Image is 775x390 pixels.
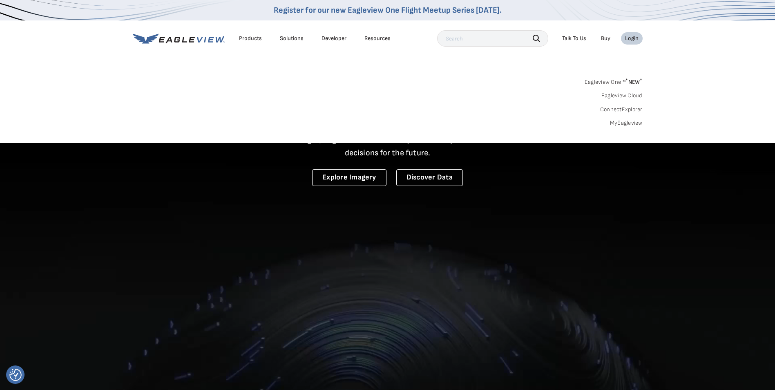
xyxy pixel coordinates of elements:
div: Talk To Us [562,35,586,42]
a: Eagleview Cloud [601,92,643,99]
a: Discover Data [396,169,463,186]
a: Register for our new Eagleview One Flight Meetup Series [DATE]. [274,5,502,15]
div: Resources [364,35,391,42]
a: ConnectExplorer [600,106,643,113]
span: NEW [625,78,642,85]
a: Developer [322,35,346,42]
a: Explore Imagery [312,169,386,186]
input: Search [437,30,548,47]
a: Buy [601,35,610,42]
div: Login [625,35,639,42]
button: Consent Preferences [9,369,22,381]
a: Eagleview One™*NEW* [585,76,643,85]
div: Products [239,35,262,42]
img: Revisit consent button [9,369,22,381]
div: Solutions [280,35,304,42]
a: MyEagleview [610,119,643,127]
